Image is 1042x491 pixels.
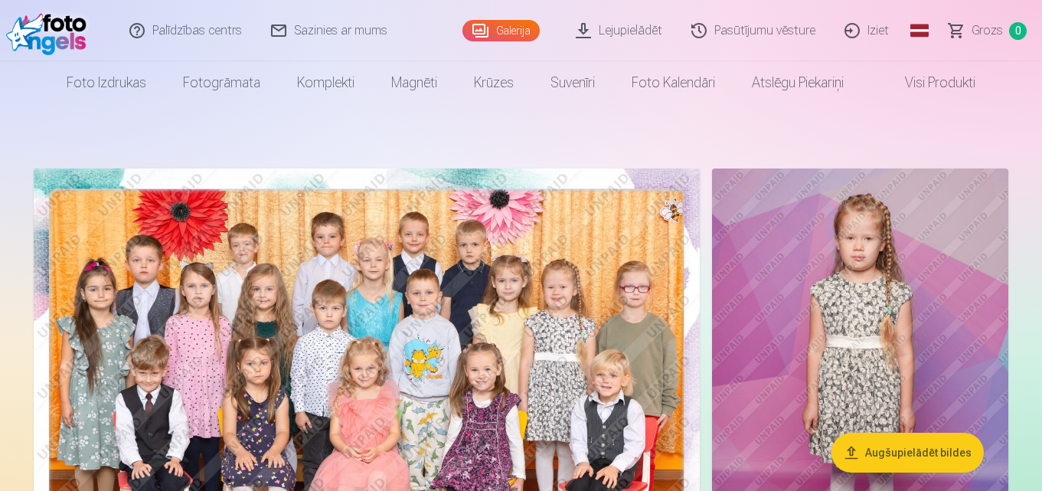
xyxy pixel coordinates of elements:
[613,61,733,104] a: Foto kalendāri
[862,61,994,104] a: Visi produkti
[48,61,165,104] a: Foto izdrukas
[456,61,532,104] a: Krūzes
[462,20,540,41] a: Galerija
[733,61,862,104] a: Atslēgu piekariņi
[373,61,456,104] a: Magnēti
[279,61,373,104] a: Komplekti
[831,433,984,473] button: Augšupielādēt bildes
[532,61,613,104] a: Suvenīri
[972,21,1003,40] span: Grozs
[6,6,94,55] img: /fa1
[165,61,279,104] a: Fotogrāmata
[1009,22,1027,40] span: 0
